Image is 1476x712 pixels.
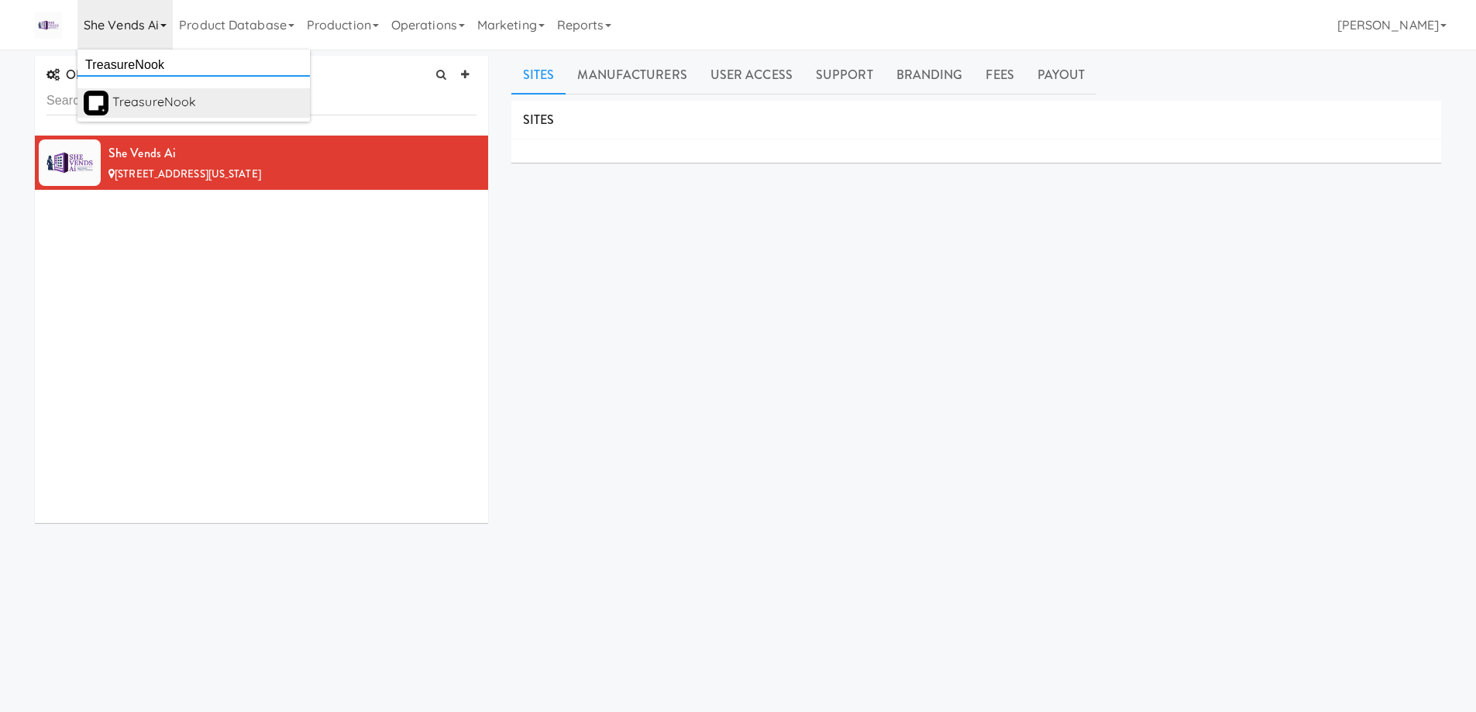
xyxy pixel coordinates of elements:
[108,142,477,165] div: She Vends Ai
[35,12,62,39] img: Micromart
[511,56,566,95] a: Sites
[84,91,108,115] img: xshvuyqq5qgcwzm7io30.png
[1026,56,1097,95] a: Payout
[523,111,555,129] span: SITES
[974,56,1025,95] a: Fees
[46,87,477,115] input: Search Operator
[46,66,139,84] span: OPERATORS
[566,56,698,95] a: Manufacturers
[804,56,885,95] a: Support
[885,56,975,95] a: Branding
[77,53,310,77] input: Search operator
[35,136,488,190] li: She Vends Ai[STREET_ADDRESS][US_STATE]
[115,167,261,181] span: [STREET_ADDRESS][US_STATE]
[112,91,304,114] div: TreasureNook
[699,56,804,95] a: User Access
